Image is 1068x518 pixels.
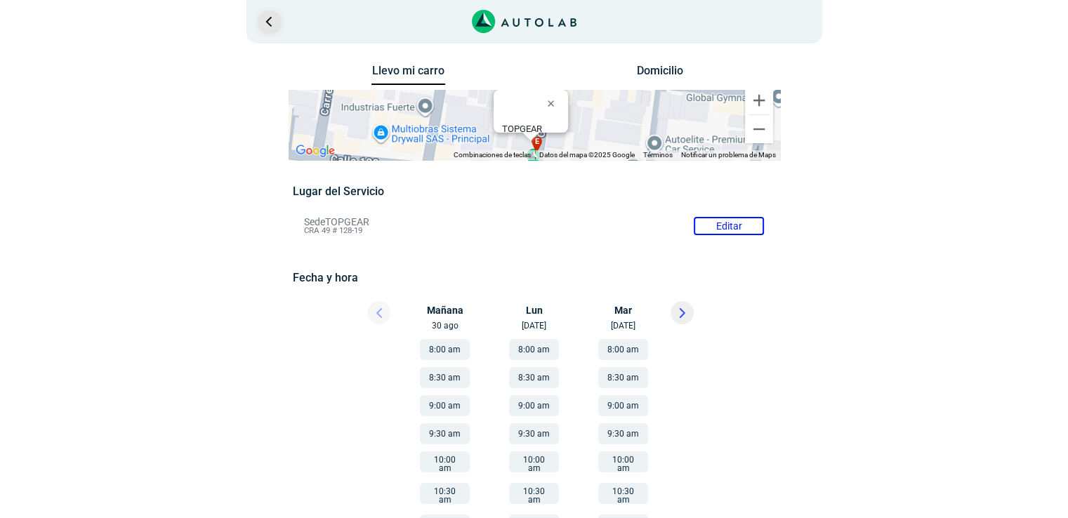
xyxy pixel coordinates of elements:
button: 8:00 am [420,339,470,360]
button: 10:00 am [509,451,559,472]
button: 10:00 am [598,451,648,472]
button: 10:30 am [509,483,559,504]
button: 9:30 am [420,423,470,444]
span: Datos del mapa ©2025 Google [539,151,635,159]
button: 9:30 am [509,423,559,444]
a: Ir al paso anterior [258,11,280,33]
span: e [534,136,539,148]
button: Ampliar [745,86,773,114]
a: Link al sitio de autolab [472,14,576,27]
button: 10:30 am [420,483,470,504]
button: 8:00 am [509,339,559,360]
button: 8:30 am [509,367,559,388]
button: Cerrar [537,86,571,120]
a: Abre esta zona en Google Maps (se abre en una nueva ventana) [292,142,338,160]
button: 8:00 am [598,339,648,360]
button: 10:00 am [420,451,470,472]
button: 9:00 am [598,395,648,416]
button: 8:30 am [598,367,648,388]
img: Google [292,142,338,160]
button: 9:30 am [598,423,648,444]
button: 10:30 am [598,483,648,504]
button: Llevo mi carro [371,64,445,86]
button: Reducir [745,115,773,143]
h5: Fecha y hora [293,271,775,284]
a: Notificar un problema de Maps [681,151,776,159]
a: Términos (se abre en una nueva pestaña) [643,151,673,159]
button: Domicilio [623,64,697,84]
div: CRA 49 # 128-19 [502,124,568,145]
button: 9:00 am [420,395,470,416]
button: Combinaciones de teclas [454,150,531,160]
b: TOPGEAR [502,124,542,134]
h5: Lugar del Servicio [293,185,775,198]
button: 8:30 am [420,367,470,388]
button: 9:00 am [509,395,559,416]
